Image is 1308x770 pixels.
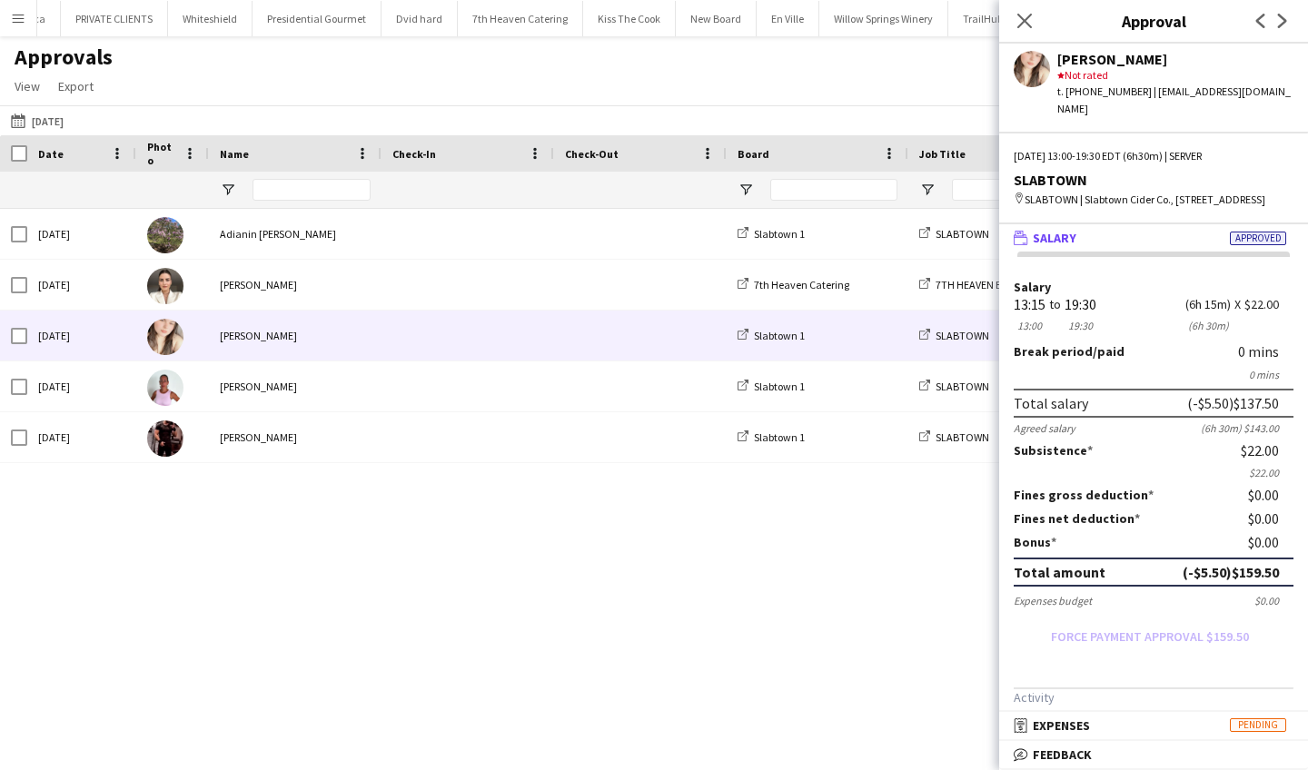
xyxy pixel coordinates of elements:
[1014,319,1045,332] div: 13:00
[919,380,989,393] a: SLABTOWN
[1248,534,1293,550] div: $0.00
[948,1,1018,36] button: TrailHub
[738,147,769,161] span: Board
[38,147,64,161] span: Date
[919,227,989,241] a: SLABTOWN
[1014,534,1056,550] label: Bonus
[1014,148,1293,164] div: [DATE] 13:00-19:30 EDT (6h30m) | SERVER
[58,78,94,94] span: Export
[936,329,989,342] span: SLABTOWN
[738,430,805,444] a: Slabtown 1
[754,278,849,291] span: 7th Heaven Catering
[1014,343,1093,360] span: Break period
[1014,563,1105,581] div: Total amount
[61,1,168,36] button: PRIVATE CLIENTS
[147,268,183,304] img: Agnessa Voloshyna
[999,224,1308,252] mat-expansion-panel-header: SalaryApproved
[919,147,966,161] span: Job Title
[381,1,458,36] button: Dvid hard
[1014,442,1093,459] label: Subsistence
[770,179,897,201] input: Board Filter Input
[27,361,136,411] div: [DATE]
[738,380,805,393] a: Slabtown 1
[392,147,436,161] span: Check-In
[1185,298,1231,311] div: 6h 15m
[936,430,989,444] span: SLABTOWN
[147,420,183,457] img: Joseph Ernesto
[919,278,1108,291] a: 7TH HEAVEN BIRTHDAY CELEBRATION
[738,182,754,198] button: Open Filter Menu
[1014,394,1088,412] div: Total salary
[738,329,805,342] a: Slabtown 1
[27,209,136,259] div: [DATE]
[1238,343,1293,360] div: 0 mins
[757,1,819,36] button: En Ville
[1014,368,1293,381] div: 0 mins
[27,412,136,462] div: [DATE]
[27,260,136,310] div: [DATE]
[754,227,805,241] span: Slabtown 1
[1014,298,1045,311] div: 13:15
[1049,298,1061,311] div: to
[1014,689,1293,706] h3: Activity
[1014,594,1092,607] div: Expenses budget
[754,329,805,342] span: Slabtown 1
[936,278,1108,291] span: 7TH HEAVEN BIRTHDAY CELEBRATION
[1201,421,1293,435] div: (6h 30m) $143.00
[147,140,176,167] span: Photo
[999,9,1308,33] h3: Approval
[1248,510,1293,527] div: $0.00
[1057,84,1293,116] div: t. [PHONE_NUMBER] | [EMAIL_ADDRESS][DOMAIN_NAME]
[1234,298,1241,311] div: X
[754,430,805,444] span: Slabtown 1
[1187,394,1279,412] div: (-$5.50) $137.50
[583,1,676,36] button: Kiss The Cook
[1230,718,1286,732] span: Pending
[458,1,583,36] button: 7th Heaven Catering
[676,1,757,36] button: New Board
[1014,281,1293,294] label: Salary
[51,74,101,98] a: Export
[27,311,136,360] div: [DATE]
[253,1,381,36] button: Presidential Gourmet
[1033,746,1092,763] span: Feedback
[1014,343,1125,360] label: /paid
[1014,466,1293,479] div: $22.00
[253,179,371,201] input: Name Filter Input
[952,179,1079,201] input: Job Title Filter Input
[936,380,989,393] span: SLABTOWN
[1183,563,1279,581] div: (-$5.50) $159.50
[1014,172,1293,188] div: SLABTOWN
[754,380,805,393] span: Slabtown 1
[1065,319,1096,332] div: 19:30
[936,227,989,241] span: SLABTOWN
[1248,487,1293,503] div: $0.00
[209,412,381,462] div: [PERSON_NAME]
[220,182,236,198] button: Open Filter Menu
[1241,442,1293,459] div: $22.00
[1244,298,1293,311] div: $22.00
[15,78,40,94] span: View
[7,110,67,132] button: [DATE]
[1254,594,1293,607] div: $0.00
[7,74,47,98] a: View
[999,741,1308,768] mat-expansion-panel-header: Feedback
[147,319,183,355] img: Dayanis Garcia Aguiar
[1057,67,1293,84] div: Not rated
[999,712,1308,739] mat-expansion-panel-header: ExpensesPending
[209,361,381,411] div: [PERSON_NAME]
[220,147,249,161] span: Name
[209,260,381,310] div: [PERSON_NAME]
[1014,192,1293,208] div: SLABTOWN | Slabtown Cider Co., [STREET_ADDRESS]
[1014,421,1075,435] div: Agreed salary
[738,227,805,241] a: Slabtown 1
[1033,717,1090,734] span: Expenses
[1065,298,1096,311] div: 19:30
[1057,51,1293,67] div: [PERSON_NAME]
[168,1,253,36] button: Whiteshield
[1014,510,1140,527] label: Fines net deduction
[209,311,381,360] div: [PERSON_NAME]
[1230,232,1286,245] span: Approved
[565,147,619,161] span: Check-Out
[1185,319,1231,332] div: 6h 30m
